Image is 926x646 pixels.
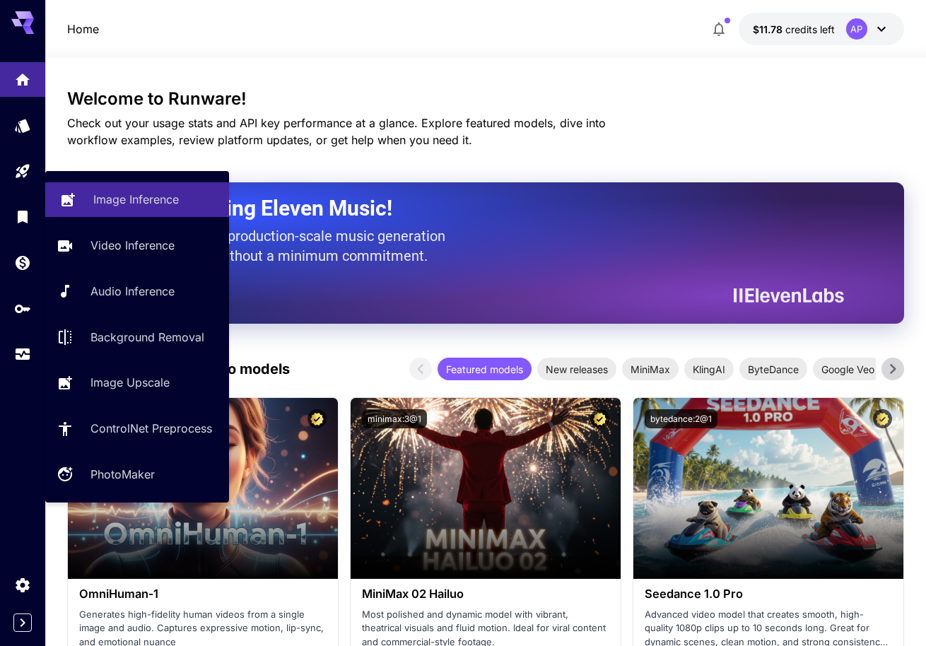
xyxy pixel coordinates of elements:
[14,300,31,317] div: API Keys
[622,362,679,377] span: MiniMax
[14,163,31,180] div: Playground
[14,208,31,225] div: Library
[813,362,883,377] span: Google Veo
[67,20,99,37] p: Home
[67,20,99,37] nav: breadcrumb
[739,362,807,377] span: ByteDance
[351,398,621,579] img: alt
[45,182,229,217] a: Image Inference
[45,365,229,400] a: Image Upscale
[67,116,606,147] span: Check out your usage stats and API key performance at a glance. Explore featured models, dive int...
[785,23,835,35] span: credits left
[537,362,616,377] span: New releases
[753,23,785,35] span: $11.78
[90,374,170,391] p: Image Upscale
[846,18,867,40] div: AP
[590,409,609,428] button: Certified Model – Vetted for best performance and includes a commercial license.
[307,409,327,428] button: Certified Model – Vetted for best performance and includes a commercial license.
[45,457,229,492] a: PhotoMaker
[13,613,32,632] button: Expand sidebar
[438,362,532,377] span: Featured models
[14,346,31,363] div: Usage
[93,191,179,208] p: Image Inference
[739,13,904,45] button: $11.7779
[45,274,229,309] a: Audio Inference
[79,587,327,601] h3: OmniHuman‑1
[684,362,734,377] span: KlingAI
[90,420,212,437] p: ControlNet Preprocess
[873,409,892,428] button: Certified Model – Vetted for best performance and includes a commercial license.
[45,319,229,354] a: Background Removal
[645,409,717,428] button: bytedance:2@1
[102,226,456,266] p: The only way to get production-scale music generation from Eleven Labs without a minimum commitment.
[90,283,175,300] p: Audio Inference
[362,587,609,601] h3: MiniMax 02 Hailuo
[362,409,427,428] button: minimax:3@1
[753,22,835,37] div: $11.7779
[633,398,903,579] img: alt
[645,587,892,601] h3: Seedance 1.0 Pro
[102,195,833,222] h2: Now Supporting Eleven Music!
[14,113,31,131] div: Models
[45,411,229,446] a: ControlNet Preprocess
[14,254,31,271] div: Wallet
[67,89,904,109] h3: Welcome to Runware!
[90,329,204,346] p: Background Removal
[90,466,155,483] p: PhotoMaker
[14,576,31,594] div: Settings
[45,228,229,263] a: Video Inference
[14,67,31,85] div: Home
[90,237,175,254] p: Video Inference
